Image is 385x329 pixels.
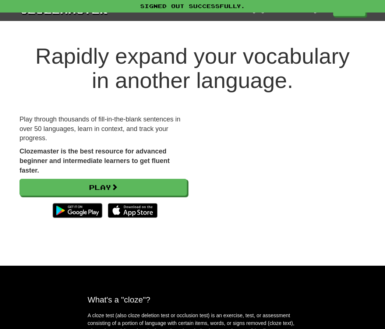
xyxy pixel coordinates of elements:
strong: Clozemaster is the best resource for advanced beginner and intermediate learners to get fluent fa... [20,148,170,174]
a: Play [20,179,187,196]
img: Download_on_the_App_Store_Badge_US-UK_135x40-25178aeef6eb6b83b96f5f2d004eda3bffbb37122de64afbaef7... [108,203,158,218]
img: Get it on Google Play [49,199,106,222]
h2: What's a "cloze"? [88,295,297,304]
p: Play through thousands of fill-in-the-blank sentences in over 50 languages, learn in context, and... [20,115,187,143]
